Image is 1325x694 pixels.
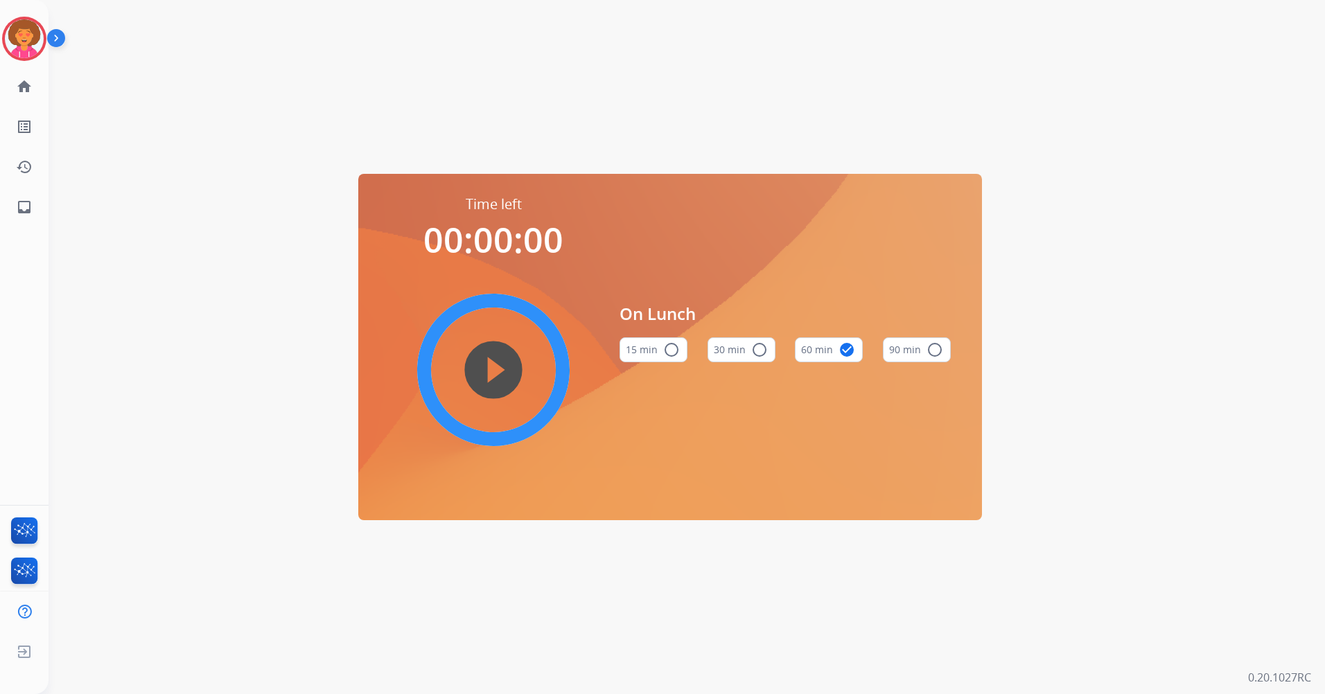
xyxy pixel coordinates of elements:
[883,337,951,362] button: 90 min
[16,118,33,135] mat-icon: list_alt
[485,362,502,378] mat-icon: play_circle_filled
[16,199,33,215] mat-icon: inbox
[620,337,687,362] button: 15 min
[466,195,522,214] span: Time left
[663,341,680,358] mat-icon: radio_button_unchecked
[927,341,943,358] mat-icon: radio_button_unchecked
[5,19,44,58] img: avatar
[839,341,855,358] mat-icon: check_circle
[795,337,863,362] button: 60 min
[16,159,33,175] mat-icon: history
[1248,669,1311,686] p: 0.20.1027RC
[423,216,563,263] span: 00:00:00
[708,337,775,362] button: 30 min
[751,341,768,358] mat-icon: radio_button_unchecked
[16,78,33,95] mat-icon: home
[620,301,951,326] span: On Lunch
